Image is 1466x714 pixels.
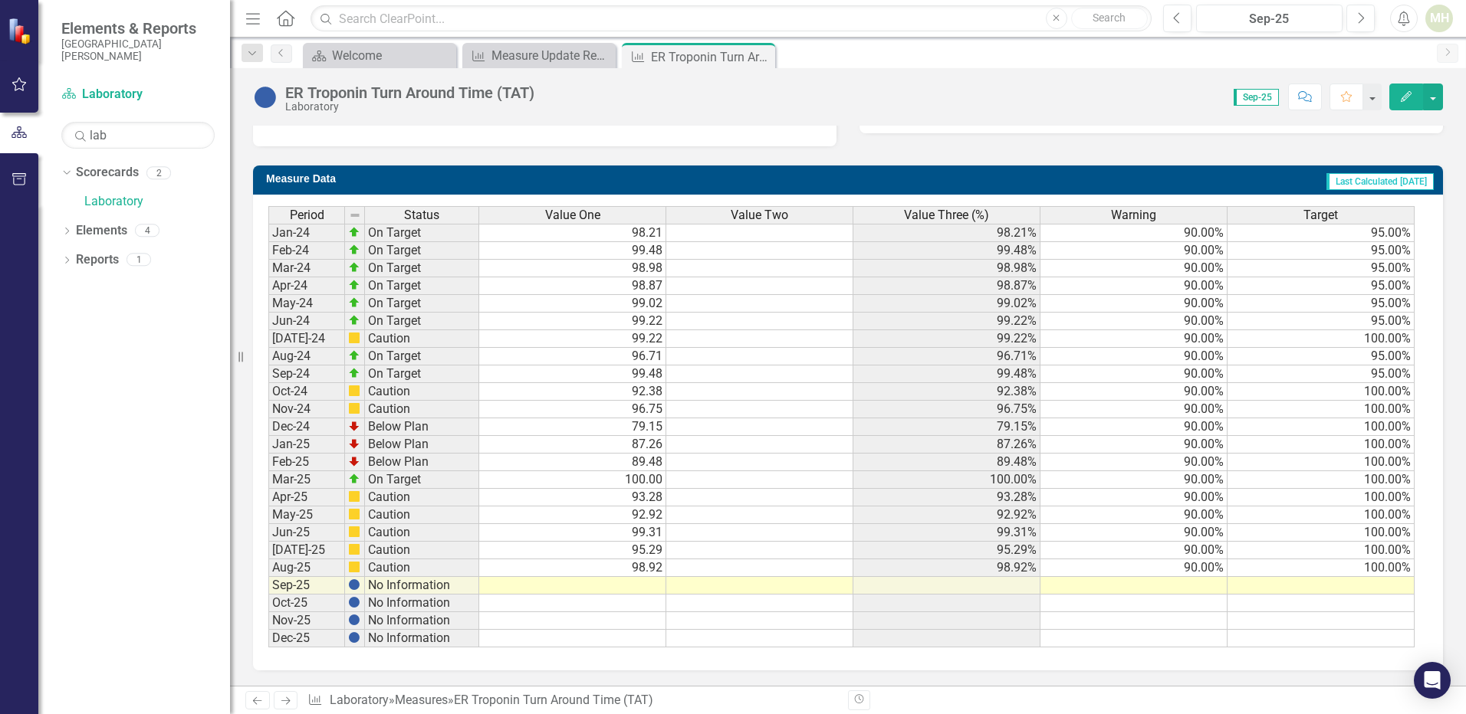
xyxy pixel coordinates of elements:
div: ER Troponin Turn Around Time (TAT) [651,47,771,67]
td: Caution [365,489,479,506]
div: Open Intercom Messenger [1414,662,1451,699]
td: 90.00% [1040,418,1228,436]
td: 100.00 [479,471,666,489]
img: 8DAGhfEEPCf229AAAAAElFTkSuQmCC [349,209,361,221]
td: 90.00% [1040,295,1228,313]
a: Measures [395,693,448,707]
td: 89.48% [853,454,1040,471]
td: May-25 [268,506,345,524]
img: cBAA0RP0Y6D5n+AAAAAElFTkSuQmCC [348,332,360,344]
td: Caution [365,542,479,559]
img: cBAA0RP0Y6D5n+AAAAAElFTkSuQmCC [348,543,360,555]
td: On Target [365,348,479,365]
a: Scorecards [76,164,139,182]
td: 98.21% [853,224,1040,242]
td: Sep-24 [268,365,345,383]
td: 90.00% [1040,260,1228,277]
span: Search [1093,11,1126,24]
td: 87.26 [479,436,666,454]
td: On Target [365,471,479,489]
td: 99.22 [479,330,666,348]
img: BgCOk07PiH71IgAAAABJRU5ErkJggg== [348,614,360,626]
a: Laboratory [84,193,230,211]
td: 90.00% [1040,365,1228,383]
td: 95.00% [1228,224,1415,242]
td: On Target [365,277,479,295]
button: Search [1071,8,1148,29]
td: 99.22 [479,313,666,330]
td: Dec-24 [268,418,345,436]
button: Sep-25 [1196,5,1343,32]
img: cBAA0RP0Y6D5n+AAAAAElFTkSuQmCC [348,490,360,503]
td: 93.28% [853,489,1040,506]
td: 100.00% [1228,524,1415,542]
td: 98.98% [853,260,1040,277]
td: 98.87% [853,277,1040,295]
img: TnMDeAgwAPMxUmUi88jYAAAAAElFTkSuQmCC [348,437,360,450]
td: 79.15 [479,418,666,436]
td: Mar-24 [268,260,345,277]
a: Measure Update Report [466,46,612,65]
td: 100.00% [1228,471,1415,489]
td: 99.48% [853,365,1040,383]
td: Jan-24 [268,224,345,242]
td: 90.00% [1040,242,1228,260]
img: cBAA0RP0Y6D5n+AAAAAElFTkSuQmCC [348,402,360,414]
td: 95.00% [1228,295,1415,313]
td: 96.71 [479,348,666,365]
td: Nov-24 [268,401,345,418]
td: 99.31 [479,524,666,542]
td: 95.29 [479,542,666,559]
td: Jun-25 [268,524,345,542]
td: 95.00% [1228,277,1415,295]
span: Period [290,208,324,222]
input: Search ClearPoint... [311,5,1152,32]
td: 95.00% [1228,242,1415,260]
td: On Target [365,224,479,242]
td: 99.31% [853,524,1040,542]
td: Nov-25 [268,612,345,630]
td: Caution [365,559,479,577]
td: Apr-24 [268,277,345,295]
td: Below Plan [365,436,479,454]
td: 99.02 [479,295,666,313]
td: 90.00% [1040,224,1228,242]
td: 100.00% [1228,418,1415,436]
td: Caution [365,524,479,542]
td: Mar-25 [268,471,345,489]
td: 100.00% [1228,506,1415,524]
td: 99.48% [853,242,1040,260]
div: ER Troponin Turn Around Time (TAT) [285,84,534,101]
td: 90.00% [1040,454,1228,471]
img: BgCOk07PiH71IgAAAABJRU5ErkJggg== [348,578,360,591]
td: On Target [365,295,479,313]
div: Welcome [332,46,452,65]
td: Below Plan [365,454,479,471]
td: [DATE]-24 [268,330,345,348]
img: zOikAAAAAElFTkSuQmCC [348,244,360,256]
td: Oct-24 [268,383,345,401]
td: Jun-24 [268,313,345,330]
td: 79.15% [853,418,1040,436]
img: zOikAAAAAElFTkSuQmCC [348,314,360,326]
span: Warning [1111,208,1156,222]
td: Caution [365,506,479,524]
img: TnMDeAgwAPMxUmUi88jYAAAAAElFTkSuQmCC [348,420,360,432]
td: 95.00% [1228,348,1415,365]
span: Value One [545,208,600,222]
td: Below Plan [365,418,479,436]
a: Reports [76,251,119,269]
a: Laboratory [330,693,389,707]
td: 90.00% [1040,542,1228,559]
td: 90.00% [1040,559,1228,577]
td: 100.00% [1228,559,1415,577]
div: Measure Update Report [491,46,612,65]
td: 90.00% [1040,277,1228,295]
td: 100.00% [853,471,1040,489]
span: Elements & Reports [61,19,215,38]
img: BgCOk07PiH71IgAAAABJRU5ErkJggg== [348,596,360,608]
img: zOikAAAAAElFTkSuQmCC [348,279,360,291]
div: Laboratory [285,101,534,113]
td: 96.71% [853,348,1040,365]
td: 100.00% [1228,401,1415,418]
